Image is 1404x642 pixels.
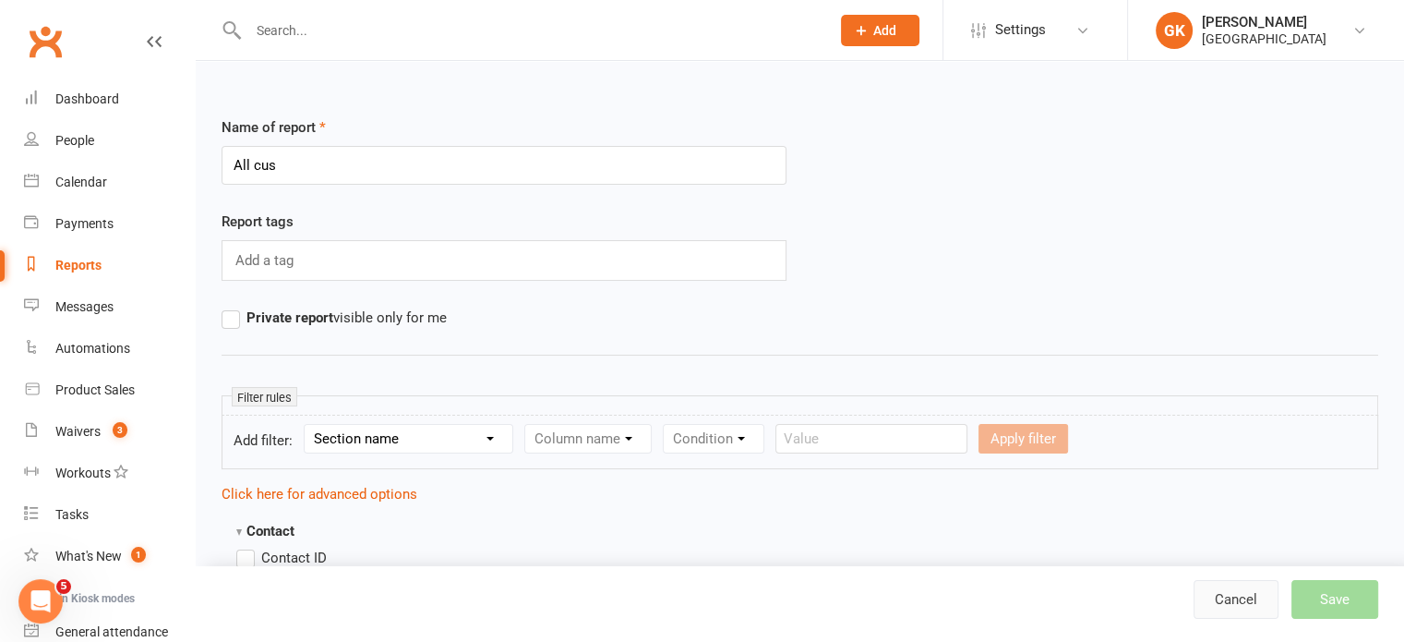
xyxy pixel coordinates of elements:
[55,382,135,397] div: Product Sales
[56,579,71,594] span: 5
[24,120,195,162] a: People
[246,309,333,326] strong: Private report
[55,549,122,563] div: What's New
[841,15,919,46] button: Add
[24,369,195,411] a: Product Sales
[55,175,107,189] div: Calendar
[55,91,119,106] div: Dashboard
[55,424,101,439] div: Waivers
[55,624,168,639] div: General attendance
[24,411,195,453] a: Waivers 3
[246,307,447,326] span: visible only for me
[24,494,195,536] a: Tasks
[24,536,195,577] a: What's New1
[222,211,294,233] label: Report tags
[232,387,297,406] small: Filter rules
[1194,580,1278,619] a: Cancel
[1202,14,1326,30] div: [PERSON_NAME]
[55,466,111,480] div: Workouts
[995,9,1046,51] span: Settings
[55,507,89,522] div: Tasks
[24,245,195,286] a: Reports
[236,523,294,539] strong: Contact
[24,453,195,494] a: Workouts
[55,341,130,356] div: Automations
[222,415,1378,469] form: Add filter:
[24,328,195,369] a: Automations
[24,79,195,120] a: Dashboard
[1202,30,1326,47] div: [GEOGRAPHIC_DATA]
[261,547,327,566] span: Contact ID
[24,203,195,245] a: Payments
[131,547,146,563] span: 1
[222,486,417,503] a: Click here for advanced options
[1156,12,1193,49] div: GK
[22,18,68,65] a: Clubworx
[24,162,195,203] a: Calendar
[55,258,102,273] div: Reports
[775,424,967,454] input: Value
[222,116,326,139] label: Name of report
[113,422,127,438] span: 3
[234,248,299,273] input: Add a tag
[55,299,114,314] div: Messages
[24,286,195,328] a: Messages
[55,133,94,148] div: People
[18,579,63,624] iframe: Intercom live chat
[55,216,114,231] div: Payments
[873,23,896,38] span: Add
[243,18,817,43] input: Search...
